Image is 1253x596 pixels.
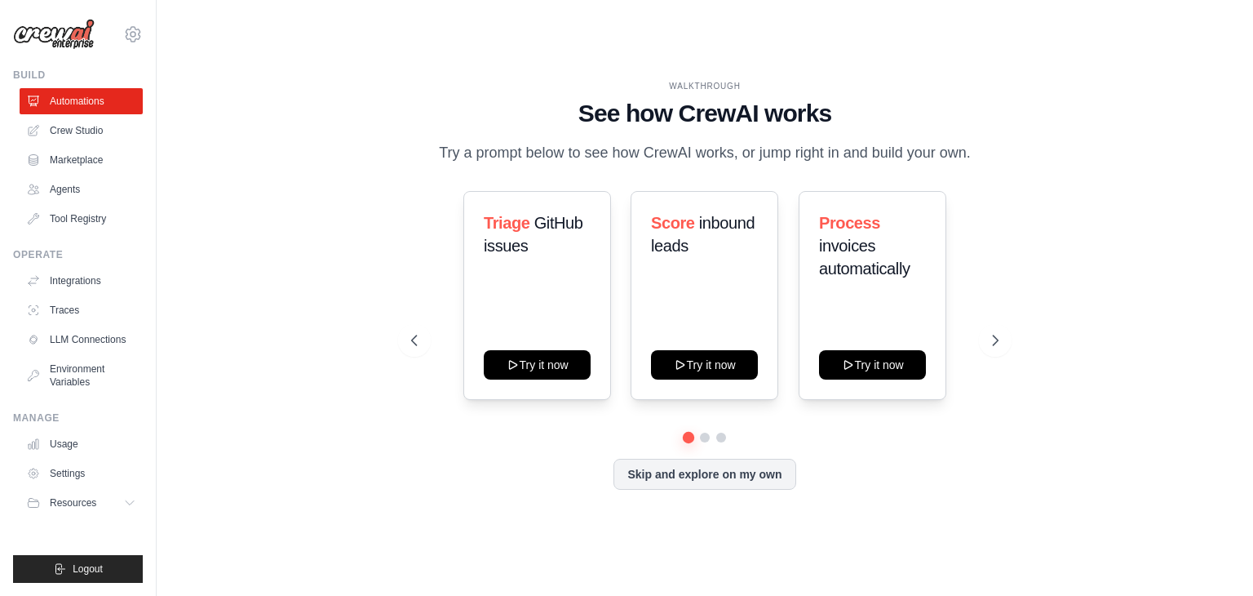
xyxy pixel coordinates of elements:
[20,356,143,395] a: Environment Variables
[651,214,755,255] span: inbound leads
[819,237,910,278] span: invoices automatically
[20,147,143,173] a: Marketplace
[20,88,143,114] a: Automations
[13,248,143,261] div: Operate
[13,411,143,425] div: Manage
[13,69,143,82] div: Build
[651,214,695,232] span: Score
[411,99,998,128] h1: See how CrewAI works
[484,214,530,232] span: Triage
[651,350,758,380] button: Try it now
[20,297,143,323] a: Traces
[20,268,143,294] a: Integrations
[613,459,795,490] button: Skip and explore on my own
[484,214,583,255] span: GitHub issues
[411,80,998,92] div: WALKTHROUGH
[20,206,143,232] a: Tool Registry
[20,176,143,202] a: Agents
[431,141,979,165] p: Try a prompt below to see how CrewAI works, or jump right in and build your own.
[50,496,96,509] span: Resources
[20,490,143,516] button: Resources
[13,555,143,583] button: Logout
[20,460,143,487] a: Settings
[13,19,95,50] img: Logo
[819,214,880,232] span: Process
[20,118,143,144] a: Crew Studio
[20,327,143,353] a: LLM Connections
[484,350,591,380] button: Try it now
[819,350,926,380] button: Try it now
[73,563,103,576] span: Logout
[20,431,143,457] a: Usage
